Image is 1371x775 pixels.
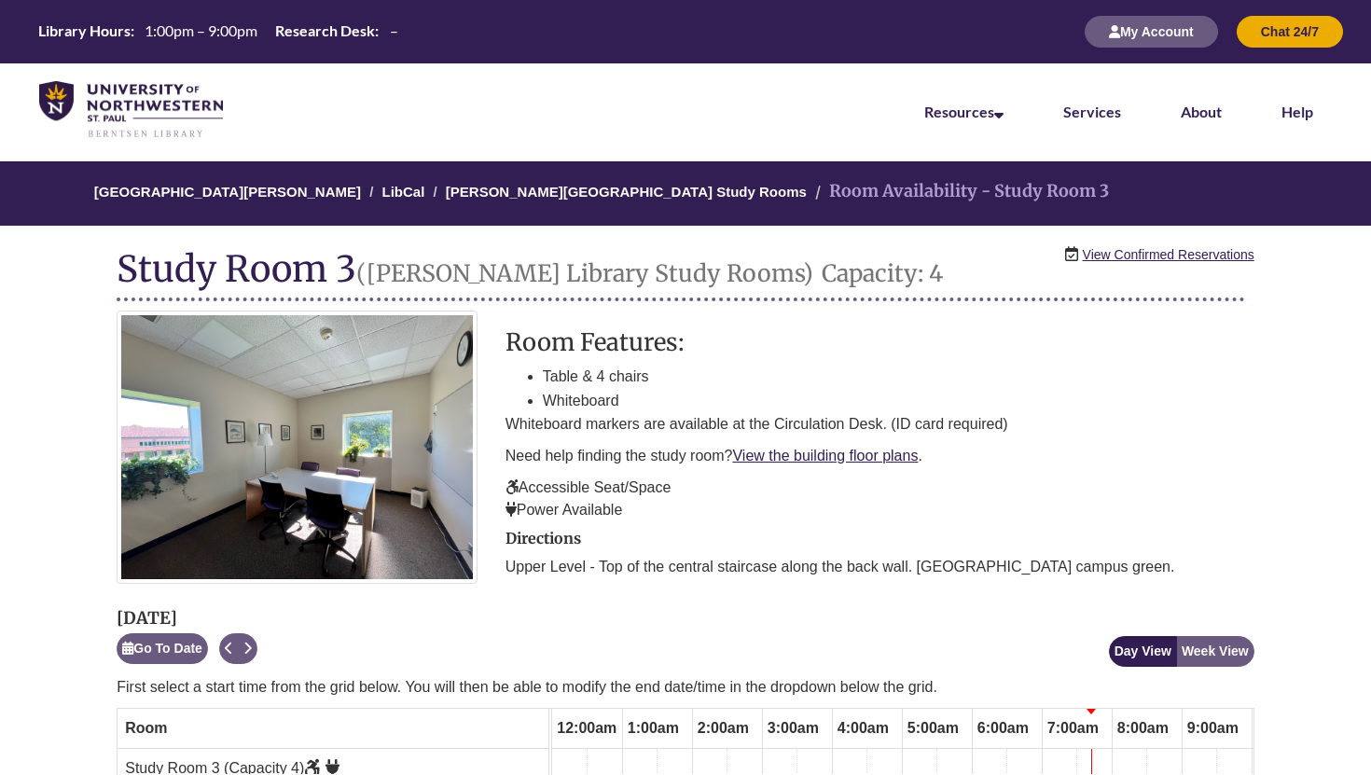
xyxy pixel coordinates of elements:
small: ([PERSON_NAME] Library Study Rooms) [356,258,813,288]
a: Resources [924,103,1004,120]
p: Need help finding the study room? . [505,445,1254,467]
img: UNWSP Library Logo [39,81,223,139]
a: Hours Today [31,21,405,43]
a: LibCal [382,184,425,200]
a: View the building floor plans [732,448,918,464]
span: 8:00am [1113,713,1173,744]
span: – [390,21,398,39]
span: 6:00am [973,713,1033,744]
p: Whiteboard markers are available at the Circulation Desk. (ID card required) [505,413,1254,436]
p: Upper Level - Top of the central staircase along the back wall. [GEOGRAPHIC_DATA] campus green. [505,556,1254,578]
button: Day View [1109,636,1177,667]
span: Room [125,720,167,736]
button: Week View [1176,636,1254,667]
a: Services [1063,103,1121,120]
span: 9:00am [1183,713,1243,744]
table: Hours Today [31,21,405,41]
span: 1:00am [623,713,684,744]
span: 10:00am [1253,713,1322,744]
li: Table & 4 chairs [543,365,1254,389]
span: 3:00am [763,713,824,744]
button: Go To Date [117,633,208,664]
a: [PERSON_NAME][GEOGRAPHIC_DATA] Study Rooms [446,184,807,200]
button: Previous [219,633,239,664]
div: directions [505,531,1254,579]
nav: Breadcrumb [117,161,1254,226]
span: 2:00am [693,713,754,744]
button: Chat 24/7 [1237,16,1343,48]
a: My Account [1085,23,1218,39]
a: View Confirmed Reservations [1083,244,1254,265]
h3: Room Features: [505,329,1254,355]
span: 5:00am [903,713,963,744]
p: Accessible Seat/Space Power Available [505,477,1254,521]
div: description [505,329,1254,520]
h1: Study Room 3 [117,249,1245,301]
button: My Account [1085,16,1218,48]
li: Whiteboard [543,389,1254,413]
h2: Directions [505,531,1254,547]
span: 7:00am [1043,713,1103,744]
th: Library Hours: [31,21,137,41]
p: First select a start time from the grid below. You will then be able to modify the end date/time ... [117,676,1254,699]
a: Chat 24/7 [1237,23,1343,39]
span: 4:00am [833,713,893,744]
button: Next [238,633,257,664]
a: Help [1281,103,1313,120]
span: 1:00pm – 9:00pm [145,21,257,39]
h2: [DATE] [117,609,257,628]
a: [GEOGRAPHIC_DATA][PERSON_NAME] [94,184,361,200]
li: Room Availability - Study Room 3 [810,178,1109,205]
a: About [1181,103,1222,120]
span: 12:00am [552,713,621,744]
th: Research Desk: [268,21,381,41]
small: Capacity: 4 [822,258,943,288]
img: Study Room 3 [117,311,478,583]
